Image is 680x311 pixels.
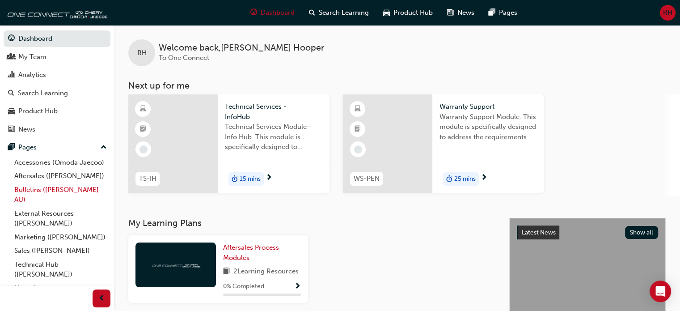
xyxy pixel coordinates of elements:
[393,8,433,18] span: Product Hub
[4,139,110,156] button: Pages
[650,281,671,302] div: Open Intercom Messenger
[481,4,524,22] a: pages-iconPages
[354,174,380,184] span: WS-PEN
[11,169,110,183] a: Aftersales ([PERSON_NAME])
[4,4,107,21] img: oneconnect
[18,106,58,116] div: Product Hub
[139,145,148,153] span: learningRecordVerb_NONE-icon
[128,94,329,193] a: TS-IHTechnical Services - InfoHubTechnical Services Module - Info Hub. This module is specificall...
[499,8,517,18] span: Pages
[663,8,672,18] span: RH
[4,29,110,139] button: DashboardMy TeamAnalyticsSearch LearningProduct HubNews
[447,7,454,18] span: news-icon
[354,145,362,153] span: learningRecordVerb_NONE-icon
[151,260,200,269] img: oneconnect
[223,281,264,292] span: 0 % Completed
[660,5,676,21] button: RH
[4,103,110,119] a: Product Hub
[625,226,659,239] button: Show all
[294,283,301,291] span: Show Progress
[137,48,147,58] span: RH
[223,243,301,263] a: Aftersales Process Modules
[223,266,230,277] span: book-icon
[8,144,15,152] span: pages-icon
[240,174,261,184] span: 15 mins
[439,112,537,142] span: Warranty Support Module. This module is specifically designed to address the requirements and pro...
[302,4,376,22] a: search-iconSearch Learning
[140,103,146,115] span: learningResourceType_ELEARNING-icon
[8,53,15,61] span: people-icon
[18,88,68,98] div: Search Learning
[18,124,35,135] div: News
[457,8,474,18] span: News
[517,226,658,240] a: Latest NewsShow all
[343,94,544,193] a: WS-PENWarranty SupportWarranty Support Module. This module is specifically designed to address th...
[11,156,110,170] a: Accessories (Omoda Jaecoo)
[232,173,238,185] span: duration-icon
[355,103,361,115] span: learningResourceType_ELEARNING-icon
[128,218,495,228] h3: My Learning Plans
[18,142,37,153] div: Pages
[243,4,302,22] a: guage-iconDashboard
[481,174,487,182] span: next-icon
[4,121,110,138] a: News
[233,266,299,277] span: 2 Learning Resources
[383,7,390,18] span: car-icon
[8,35,15,43] span: guage-icon
[225,102,322,122] span: Technical Services - InfoHub
[8,107,15,115] span: car-icon
[8,89,14,98] span: search-icon
[11,244,110,258] a: Sales ([PERSON_NAME])
[11,183,110,207] a: Bulletins ([PERSON_NAME] - AU)
[8,71,15,79] span: chart-icon
[101,142,107,153] span: up-icon
[114,81,680,91] h3: Next up for me
[489,7,495,18] span: pages-icon
[140,124,146,135] span: booktick-icon
[11,258,110,281] a: Technical Hub ([PERSON_NAME])
[4,85,110,102] a: Search Learning
[11,281,110,295] a: User changes
[522,229,556,236] span: Latest News
[8,126,15,134] span: news-icon
[439,102,537,112] span: Warranty Support
[4,30,110,47] a: Dashboard
[250,7,257,18] span: guage-icon
[18,52,46,62] div: My Team
[261,8,295,18] span: Dashboard
[319,8,369,18] span: Search Learning
[225,122,322,152] span: Technical Services Module - Info Hub. This module is specifically designed to address the require...
[355,124,361,135] span: booktick-icon
[376,4,440,22] a: car-iconProduct Hub
[309,7,315,18] span: search-icon
[139,174,156,184] span: TS-IH
[454,174,476,184] span: 25 mins
[223,243,279,262] span: Aftersales Process Modules
[446,173,452,185] span: duration-icon
[440,4,481,22] a: news-iconNews
[4,67,110,83] a: Analytics
[4,49,110,65] a: My Team
[18,70,46,80] div: Analytics
[159,54,209,62] span: To One Connect
[11,207,110,230] a: External Resources ([PERSON_NAME])
[159,43,324,53] span: Welcome back , [PERSON_NAME] Hooper
[294,281,301,292] button: Show Progress
[11,230,110,244] a: Marketing ([PERSON_NAME])
[98,293,105,304] span: prev-icon
[266,174,272,182] span: next-icon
